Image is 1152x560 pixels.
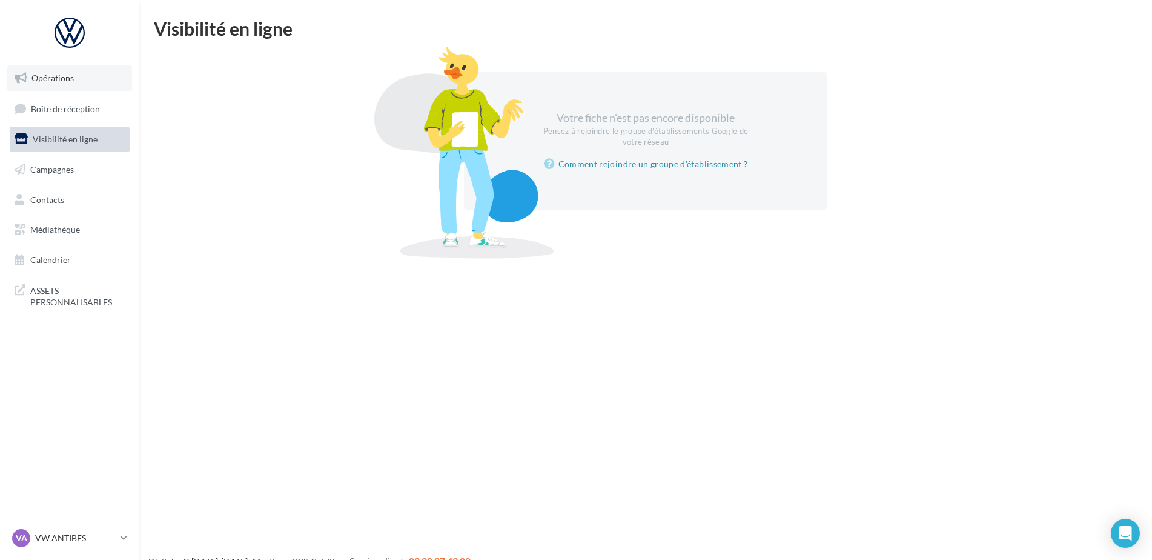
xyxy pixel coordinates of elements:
span: Contacts [30,194,64,204]
span: Calendrier [30,255,71,265]
a: Calendrier [7,247,132,273]
div: Visibilité en ligne [154,19,1137,38]
p: VW ANTIBES [35,532,116,544]
span: VA [16,532,27,544]
a: Visibilité en ligne [7,127,132,152]
span: Visibilité en ligne [33,134,98,144]
a: Opérations [7,65,132,91]
a: Comment rejoindre un groupe d'établissement ? [544,157,748,172]
div: Open Intercom Messenger [1111,519,1140,548]
a: Campagnes [7,157,132,182]
span: Boîte de réception [31,103,100,113]
div: Votre fiche n'est pas encore disponible [541,110,750,147]
span: Campagnes [30,164,74,175]
span: Médiathèque [30,224,80,235]
a: Contacts [7,187,132,213]
a: Médiathèque [7,217,132,242]
a: ASSETS PERSONNALISABLES [7,278,132,313]
a: VA VW ANTIBES [10,527,130,550]
a: Boîte de réception [7,96,132,122]
span: ASSETS PERSONNALISABLES [30,282,125,308]
div: Pensez à rejoindre le groupe d'établissements Google de votre réseau [541,126,750,148]
span: Opérations [31,73,74,83]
